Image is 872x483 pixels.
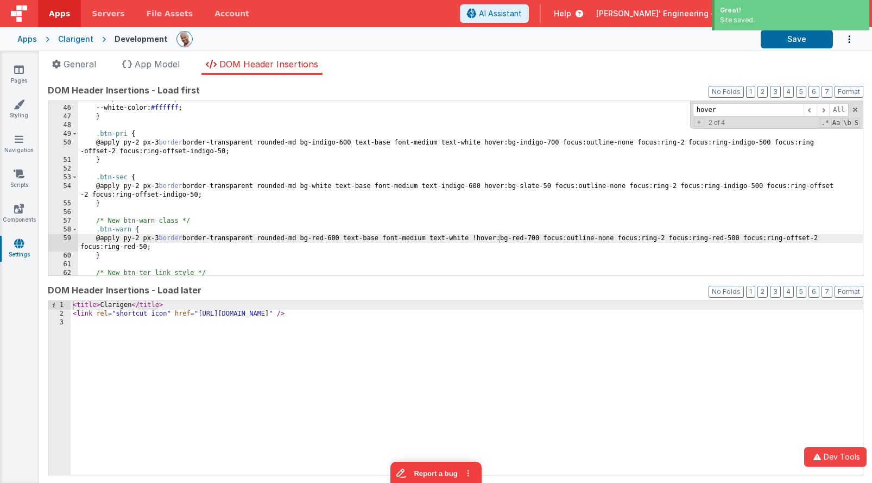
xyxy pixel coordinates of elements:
[48,173,78,182] div: 53
[783,86,794,98] button: 4
[746,86,755,98] button: 1
[808,286,819,298] button: 6
[842,118,852,128] span: Whole Word Search
[92,8,124,19] span: Servers
[831,118,841,128] span: CaseSensitive Search
[596,8,863,19] button: [PERSON_NAME]' Engineering — [EMAIL_ADDRESS][DOMAIN_NAME]
[147,8,193,19] span: File Assets
[720,15,864,25] div: Site saved.
[770,86,781,98] button: 3
[17,34,37,45] div: Apps
[48,234,78,252] div: 59
[704,119,729,127] span: 2 of 4
[48,156,78,165] div: 51
[829,103,849,117] span: Alt-Enter
[48,121,78,130] div: 48
[48,84,200,97] span: DOM Header Insertions - Load first
[48,217,78,225] div: 57
[808,86,819,98] button: 6
[757,286,768,298] button: 2
[854,118,860,128] span: Search In Selection
[596,8,718,19] span: [PERSON_NAME]' Engineering —
[135,59,180,70] span: App Model
[48,310,71,318] div: 2
[58,34,93,45] div: Clarigent
[835,86,863,98] button: Format
[48,182,78,199] div: 54
[115,34,168,45] div: Development
[48,165,78,173] div: 52
[48,225,78,234] div: 58
[48,139,78,156] div: 50
[48,199,78,208] div: 55
[48,284,201,297] span: DOM Header Insertions - Load later
[796,86,806,98] button: 5
[479,8,522,19] span: AI Assistant
[48,208,78,217] div: 56
[746,286,755,298] button: 1
[48,260,78,269] div: 61
[48,301,71,310] div: 1
[804,447,867,467] button: Dev Tools
[48,252,78,260] div: 60
[822,86,832,98] button: 7
[48,269,78,278] div: 62
[796,286,806,298] button: 5
[48,318,71,327] div: 3
[219,59,318,70] span: DOM Header Insertions
[48,104,78,112] div: 46
[770,286,781,298] button: 3
[833,28,855,51] button: Options
[49,8,70,19] span: Apps
[822,286,832,298] button: 7
[757,86,768,98] button: 2
[554,8,571,19] span: Help
[720,5,864,15] div: Great!
[783,286,794,298] button: 4
[709,286,744,298] button: No Folds
[761,30,833,48] button: Save
[820,118,830,128] span: RegExp Search
[693,103,804,117] input: Search for
[48,112,78,121] div: 47
[835,286,863,298] button: Format
[177,32,192,47] img: 11ac31fe5dc3d0eff3fbbbf7b26fa6e1
[460,4,529,23] button: AI Assistant
[709,86,744,98] button: No Folds
[694,118,704,127] span: Toggel Replace mode
[64,59,96,70] span: General
[48,130,78,139] div: 49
